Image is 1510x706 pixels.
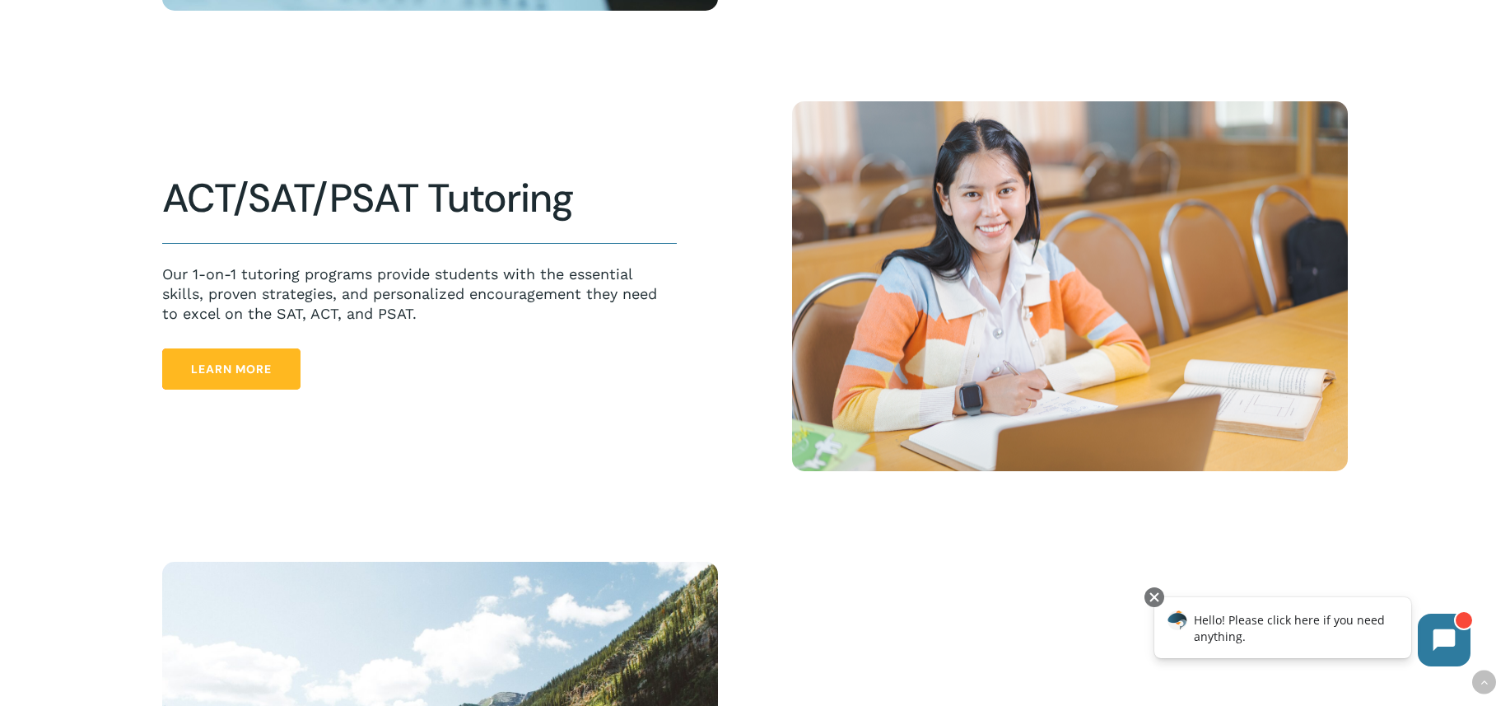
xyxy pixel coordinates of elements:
h2: ACT/SAT/PSAT Tutoring [162,175,677,222]
span: Learn More [191,361,272,377]
p: Our 1-on-1 tutoring programs provide students with the essential skills, proven strategies, and p... [162,264,677,324]
img: Happy Students 6 [792,101,1348,472]
iframe: Chatbot [1137,584,1487,683]
a: Learn More [162,348,301,390]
